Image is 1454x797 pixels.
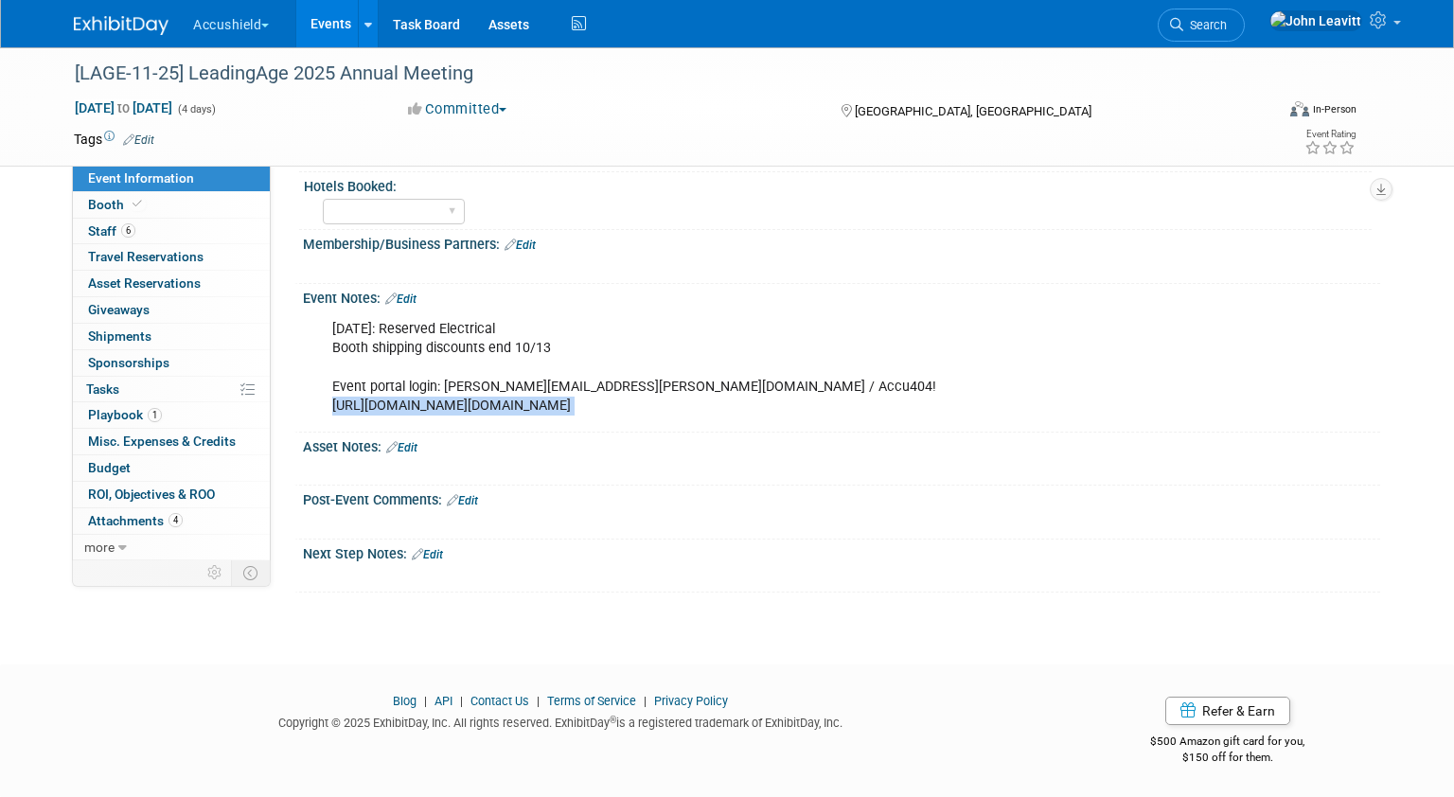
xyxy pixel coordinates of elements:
[1166,98,1356,127] div: Event Format
[88,513,183,528] span: Attachments
[73,402,270,428] a: Playbook1
[393,694,417,708] a: Blog
[447,494,478,507] a: Edit
[73,244,270,270] a: Travel Reservations
[73,455,270,481] a: Budget
[88,407,162,422] span: Playbook
[419,694,432,708] span: |
[1304,130,1356,139] div: Event Rating
[1158,9,1245,42] a: Search
[73,508,270,534] a: Attachments4
[1165,697,1290,725] a: Refer & Earn
[1312,102,1356,116] div: In-Person
[303,230,1380,255] div: Membership/Business Partners:
[434,694,452,708] a: API
[232,560,271,585] td: Toggle Event Tabs
[304,172,1372,196] div: Hotels Booked:
[303,433,1380,457] div: Asset Notes:
[73,535,270,560] a: more
[470,694,529,708] a: Contact Us
[73,271,270,296] a: Asset Reservations
[1075,750,1381,766] div: $150 off for them.
[123,133,154,147] a: Edit
[88,434,236,449] span: Misc. Expenses & Credits
[74,99,173,116] span: [DATE] [DATE]
[88,170,194,186] span: Event Information
[319,310,1172,424] div: [DATE]: Reserved Electrical Booth shipping discounts end 10/13 Event portal login: [PERSON_NAME][...
[176,103,216,115] span: (4 days)
[1269,10,1362,31] img: John Leavitt
[88,460,131,475] span: Budget
[73,219,270,244] a: Staff6
[199,560,232,585] td: Personalize Event Tab Strip
[1075,721,1381,765] div: $500 Amazon gift card for you,
[455,694,468,708] span: |
[73,350,270,376] a: Sponsorships
[74,130,154,149] td: Tags
[68,57,1248,91] div: [LAGE-11-25] LeadingAge 2025 Annual Meeting
[73,297,270,323] a: Giveaways
[73,429,270,454] a: Misc. Expenses & Credits
[303,540,1380,564] div: Next Step Notes:
[386,441,417,454] a: Edit
[88,249,204,264] span: Travel Reservations
[115,100,133,115] span: to
[121,223,135,238] span: 6
[168,513,183,527] span: 4
[385,292,417,306] a: Edit
[610,715,616,725] sup: ®
[74,710,1047,732] div: Copyright © 2025 ExhibitDay, Inc. All rights reserved. ExhibitDay is a registered trademark of Ex...
[303,486,1380,510] div: Post-Event Comments:
[1183,18,1227,32] span: Search
[73,192,270,218] a: Booth
[84,540,115,555] span: more
[88,328,151,344] span: Shipments
[639,694,651,708] span: |
[412,548,443,561] a: Edit
[88,223,135,239] span: Staff
[855,104,1091,118] span: [GEOGRAPHIC_DATA], [GEOGRAPHIC_DATA]
[532,694,544,708] span: |
[401,99,514,119] button: Committed
[148,408,162,422] span: 1
[88,275,201,291] span: Asset Reservations
[73,482,270,507] a: ROI, Objectives & ROO
[73,324,270,349] a: Shipments
[654,694,728,708] a: Privacy Policy
[88,197,146,212] span: Booth
[86,381,119,397] span: Tasks
[303,284,1380,309] div: Event Notes:
[505,239,536,252] a: Edit
[88,487,215,502] span: ROI, Objectives & ROO
[88,302,150,317] span: Giveaways
[547,694,636,708] a: Terms of Service
[133,199,142,209] i: Booth reservation complete
[1290,101,1309,116] img: Format-Inperson.png
[73,377,270,402] a: Tasks
[74,16,168,35] img: ExhibitDay
[88,355,169,370] span: Sponsorships
[73,166,270,191] a: Event Information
